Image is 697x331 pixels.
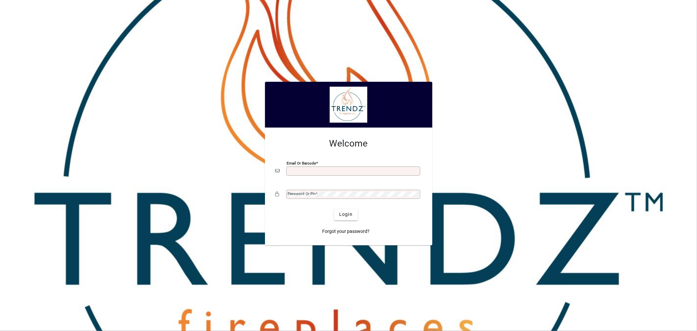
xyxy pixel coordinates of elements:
[339,211,353,218] span: Login
[334,209,358,220] button: Login
[322,228,370,235] span: Forgot your password?
[320,226,372,237] a: Forgot your password?
[288,191,316,196] mat-label: Password or Pin
[275,138,422,149] h2: Welcome
[287,161,316,165] mat-label: Email or Barcode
